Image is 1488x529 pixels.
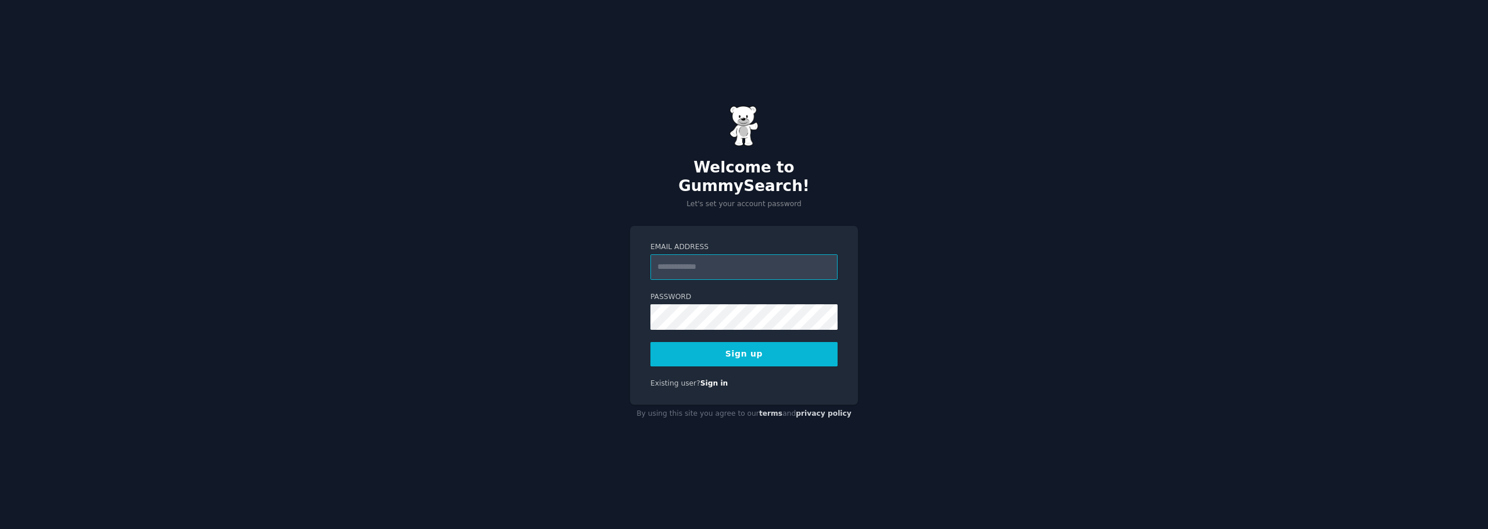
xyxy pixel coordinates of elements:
div: By using this site you agree to our and [630,405,858,423]
h2: Welcome to GummySearch! [630,159,858,195]
label: Email Address [650,242,838,253]
p: Let's set your account password [630,199,858,210]
a: Sign in [700,379,728,387]
a: terms [759,409,782,418]
span: Existing user? [650,379,700,387]
img: Gummy Bear [729,106,759,146]
button: Sign up [650,342,838,366]
a: privacy policy [796,409,852,418]
label: Password [650,292,838,303]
